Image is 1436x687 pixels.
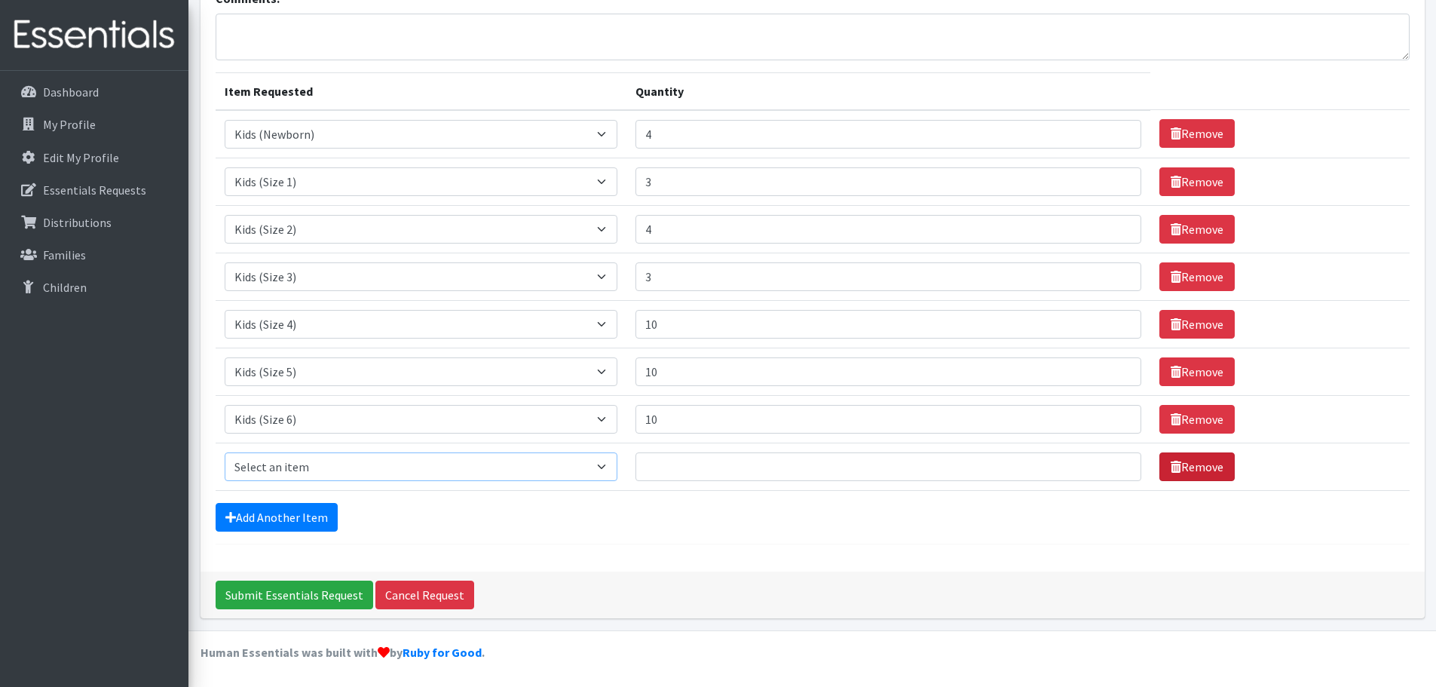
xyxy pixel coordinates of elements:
p: Families [43,247,86,262]
p: My Profile [43,117,96,132]
a: Remove [1159,452,1235,481]
strong: Human Essentials was built with by . [201,645,485,660]
a: Remove [1159,262,1235,291]
a: Dashboard [6,77,182,107]
p: Edit My Profile [43,150,119,165]
p: Dashboard [43,84,99,100]
th: Quantity [626,72,1150,110]
a: Cancel Request [375,581,474,609]
a: Edit My Profile [6,143,182,173]
input: Submit Essentials Request [216,581,373,609]
a: Families [6,240,182,270]
a: Ruby for Good [403,645,482,660]
a: Essentials Requests [6,175,182,205]
a: Remove [1159,119,1235,148]
a: Children [6,272,182,302]
th: Item Requested [216,72,627,110]
a: My Profile [6,109,182,140]
a: Remove [1159,405,1235,434]
p: Children [43,280,87,295]
p: Distributions [43,215,112,230]
p: Essentials Requests [43,182,146,198]
a: Distributions [6,207,182,238]
a: Add Another Item [216,503,338,532]
a: Remove [1159,310,1235,339]
a: Remove [1159,215,1235,244]
a: Remove [1159,357,1235,386]
img: HumanEssentials [6,10,182,60]
a: Remove [1159,167,1235,196]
